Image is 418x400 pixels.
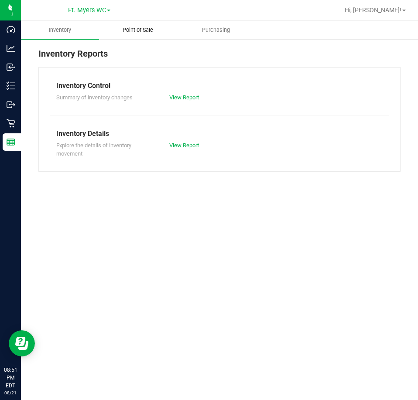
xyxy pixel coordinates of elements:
span: Point of Sale [111,26,165,34]
inline-svg: Analytics [7,44,15,53]
iframe: Resource center [9,330,35,356]
inline-svg: Dashboard [7,25,15,34]
div: Inventory Reports [38,47,401,67]
span: Hi, [PERSON_NAME]! [345,7,401,14]
div: Inventory Control [56,81,383,91]
inline-svg: Reports [7,138,15,146]
p: 08/21 [4,390,17,396]
span: Purchasing [190,26,242,34]
span: Inventory [37,26,83,34]
span: Ft. Myers WC [68,7,106,14]
span: Summary of inventory changes [56,94,133,101]
a: View Report [169,142,199,149]
a: Purchasing [177,21,255,39]
inline-svg: Retail [7,119,15,128]
inline-svg: Inventory [7,81,15,90]
a: Inventory [21,21,99,39]
a: Point of Sale [99,21,177,39]
inline-svg: Inbound [7,63,15,71]
p: 08:51 PM EDT [4,366,17,390]
inline-svg: Outbound [7,100,15,109]
a: View Report [169,94,199,101]
div: Inventory Details [56,129,383,139]
span: Explore the details of inventory movement [56,142,131,157]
